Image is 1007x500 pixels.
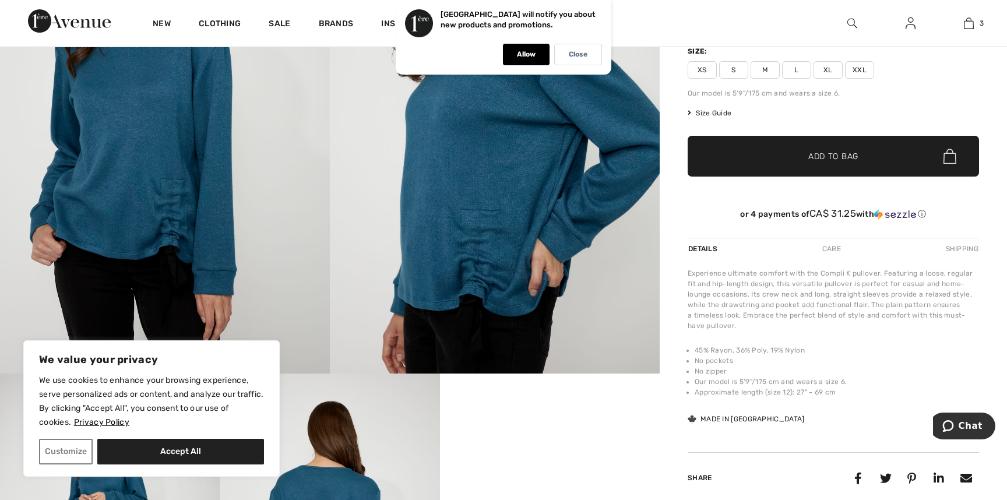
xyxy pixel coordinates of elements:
[153,19,171,31] a: New
[688,46,710,57] div: Size:
[569,50,587,59] p: Close
[980,18,984,29] span: 3
[719,61,748,79] span: S
[906,16,916,30] img: My Info
[688,238,720,259] div: Details
[940,16,997,30] a: 3
[440,374,660,484] video: Your browser does not support the video tag.
[688,208,979,224] div: or 4 payments ofCA$ 31.25withSezzle Click to learn more about Sezzle
[695,376,979,387] li: Our model is 5'9"/175 cm and wears a size 6.
[688,136,979,177] button: Add to Bag
[964,16,974,30] img: My Bag
[751,61,780,79] span: M
[688,268,979,331] div: Experience ultimate comfort with the Compli K pullover. Featuring a loose, regular fit and hip-le...
[381,19,433,31] span: Inspiration
[23,340,280,477] div: We value your privacy
[845,61,874,79] span: XXL
[695,366,979,376] li: No zipper
[808,150,858,163] span: Add to Bag
[695,345,979,355] li: 45% Rayon, 36% Poly, 19% Nylon
[809,207,856,219] span: CA$ 31.25
[39,353,264,367] p: We value your privacy
[28,9,111,33] img: 1ère Avenue
[695,387,979,397] li: Approximate length (size 12): 27" - 69 cm
[688,61,717,79] span: XS
[695,355,979,366] li: No pockets
[441,10,596,29] p: [GEOGRAPHIC_DATA] will notify you about new products and promotions.
[199,19,241,31] a: Clothing
[814,61,843,79] span: XL
[782,61,811,79] span: L
[812,238,851,259] div: Care
[39,374,264,429] p: We use cookies to enhance your browsing experience, serve personalized ads or content, and analyz...
[688,414,805,424] div: Made in [GEOGRAPHIC_DATA]
[319,19,354,31] a: Brands
[517,50,536,59] p: Allow
[896,16,925,31] a: Sign In
[874,209,916,220] img: Sezzle
[688,208,979,220] div: or 4 payments of with
[943,149,956,164] img: Bag.svg
[688,108,731,118] span: Size Guide
[688,474,712,482] span: Share
[847,16,857,30] img: search the website
[688,88,979,98] div: Our model is 5'9"/175 cm and wears a size 6.
[269,19,290,31] a: Sale
[97,439,264,464] button: Accept All
[39,439,93,464] button: Customize
[73,417,130,428] a: Privacy Policy
[943,238,979,259] div: Shipping
[933,413,995,442] iframe: Opens a widget where you can chat to one of our agents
